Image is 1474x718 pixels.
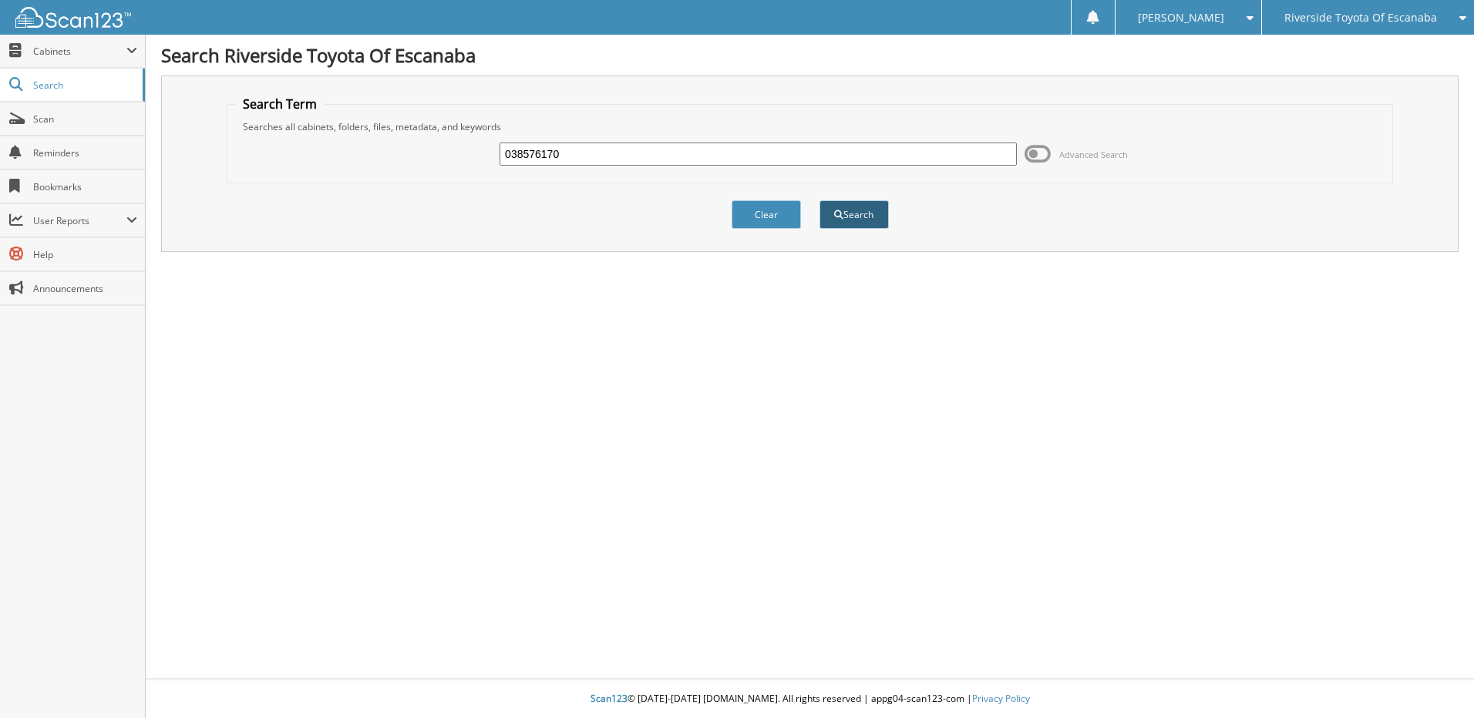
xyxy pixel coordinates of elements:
[33,282,137,295] span: Announcements
[972,692,1030,705] a: Privacy Policy
[33,112,137,126] span: Scan
[732,200,801,229] button: Clear
[1138,13,1224,22] span: [PERSON_NAME]
[33,79,135,92] span: Search
[1397,644,1474,718] iframe: Chat Widget
[1284,13,1437,22] span: Riverside Toyota Of Escanaba
[235,120,1385,133] div: Searches all cabinets, folders, files, metadata, and keywords
[33,45,126,58] span: Cabinets
[33,248,137,261] span: Help
[235,96,325,112] legend: Search Term
[33,146,137,159] span: Reminders
[33,180,137,193] span: Bookmarks
[819,200,889,229] button: Search
[15,7,131,28] img: scan123-logo-white.svg
[161,42,1459,68] h1: Search Riverside Toyota Of Escanaba
[146,680,1474,718] div: © [DATE]-[DATE] [DOMAIN_NAME]. All rights reserved | appg04-scan123-com |
[591,692,628,705] span: Scan123
[1059,149,1128,160] span: Advanced Search
[33,214,126,227] span: User Reports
